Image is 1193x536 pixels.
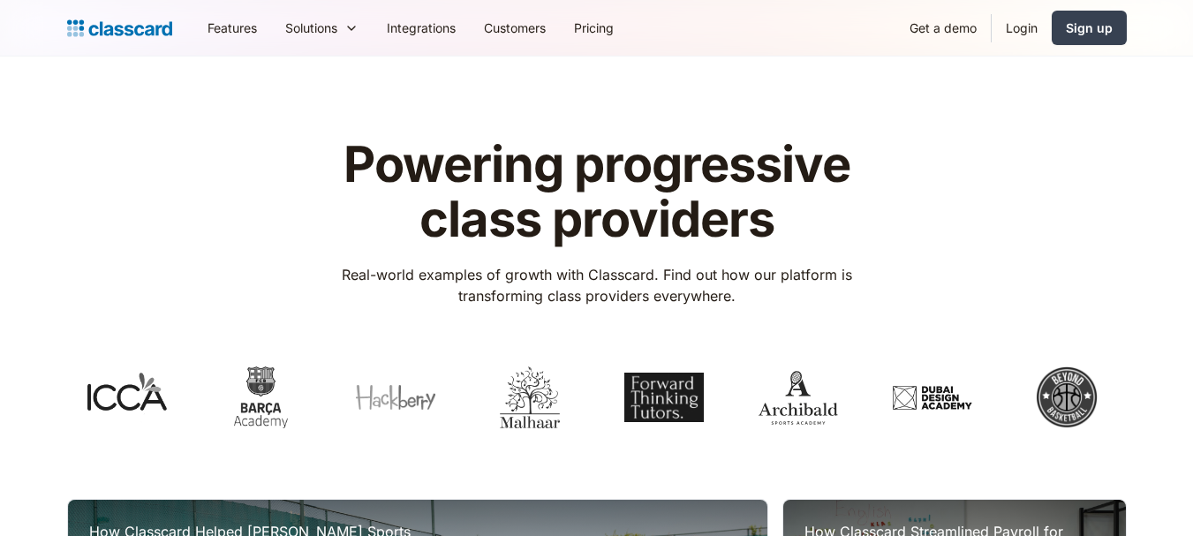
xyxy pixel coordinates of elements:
a: Logo [67,16,172,41]
div: Solutions [285,19,337,37]
a: Get a demo [895,8,991,48]
a: Pricing [560,8,628,48]
a: Sign up [1052,11,1127,45]
p: Real-world examples of growth with Classcard. Find out how our platform is transforming class pro... [316,264,877,306]
div: Sign up [1066,19,1113,37]
h1: Powering progressive class providers [316,138,877,246]
a: Integrations [373,8,470,48]
a: Login [992,8,1052,48]
div: Solutions [271,8,373,48]
a: Features [193,8,271,48]
a: Customers [470,8,560,48]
